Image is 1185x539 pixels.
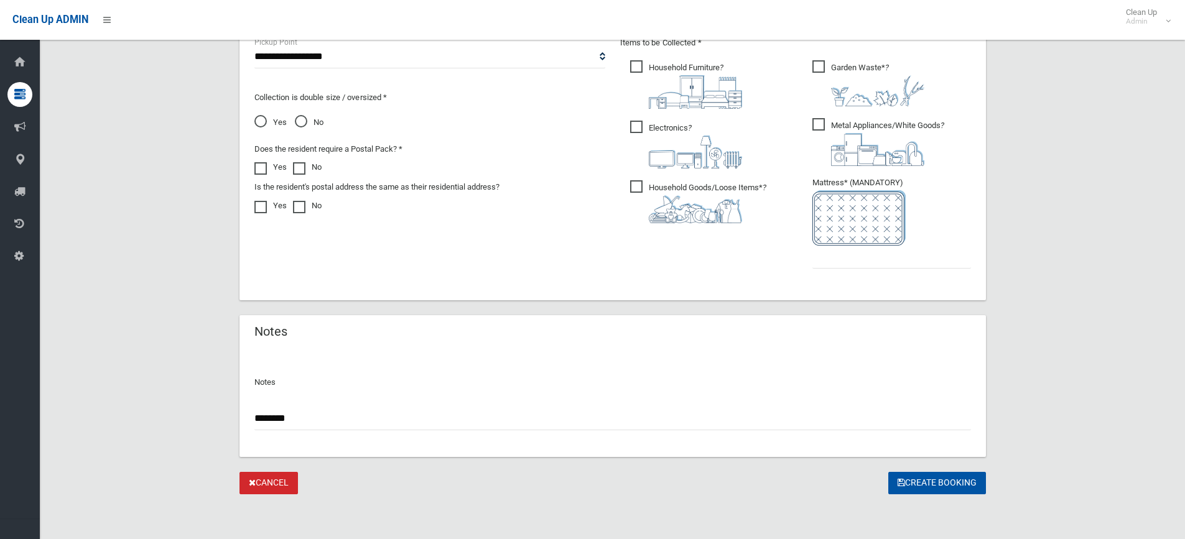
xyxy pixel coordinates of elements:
[1120,7,1169,26] span: Clean Up
[630,121,742,168] span: Electronics
[831,75,924,106] img: 4fd8a5c772b2c999c83690221e5242e0.png
[649,195,742,223] img: b13cc3517677393f34c0a387616ef184.png
[239,472,298,495] a: Cancel
[254,115,287,130] span: Yes
[239,320,302,344] header: Notes
[254,90,605,105] p: Collection is double size / oversized *
[254,142,402,157] label: Does the resident require a Postal Pack? *
[831,63,924,106] i: ?
[293,160,322,175] label: No
[812,178,971,246] span: Mattress* (MANDATORY)
[649,183,766,223] i: ?
[831,133,924,166] img: 36c1b0289cb1767239cdd3de9e694f19.png
[812,118,944,166] span: Metal Appliances/White Goods
[12,14,88,25] span: Clean Up ADMIN
[620,35,971,50] p: Items to be Collected *
[254,198,287,213] label: Yes
[630,60,742,109] span: Household Furniture
[812,60,924,106] span: Garden Waste*
[254,180,500,195] label: Is the resident's postal address the same as their residential address?
[649,136,742,168] img: 394712a680b73dbc3d2a6a3a7ffe5a07.png
[254,375,971,390] p: Notes
[295,115,323,130] span: No
[812,190,906,246] img: e7408bece873d2c1783593a074e5cb2f.png
[254,160,287,175] label: Yes
[831,121,944,166] i: ?
[293,198,322,213] label: No
[649,123,742,168] i: ?
[649,75,742,109] img: aa9efdbe659d29b613fca23ba79d85cb.png
[1126,17,1157,26] small: Admin
[630,180,766,223] span: Household Goods/Loose Items*
[888,472,986,495] button: Create Booking
[649,63,742,109] i: ?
